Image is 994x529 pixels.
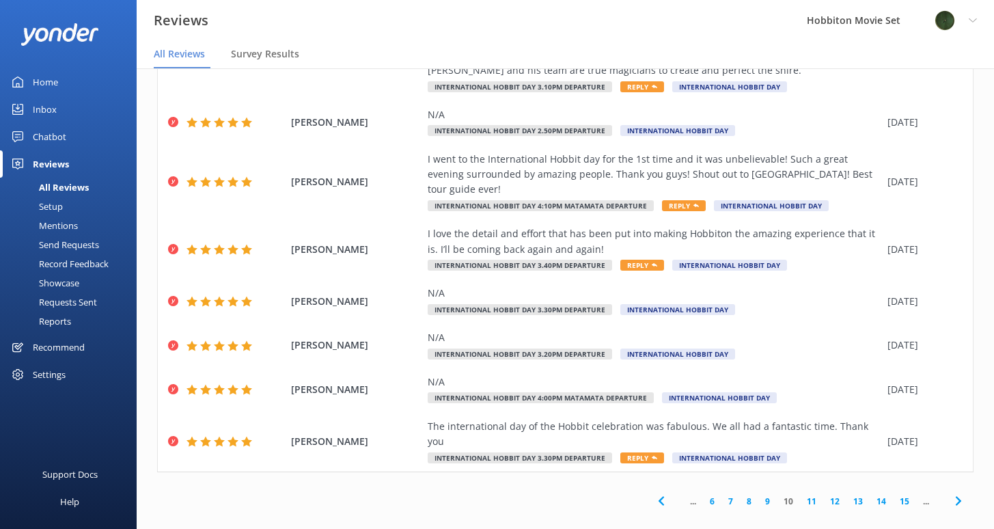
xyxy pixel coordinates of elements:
div: [DATE] [887,338,956,353]
div: N/A [428,107,881,122]
a: 12 [823,495,846,508]
span: Reply [620,452,664,463]
a: 8 [740,495,758,508]
span: International Hobbit Day [662,392,777,403]
span: International Hobbit Day [620,349,735,360]
div: Support Docs [42,461,98,488]
div: N/A [428,286,881,301]
img: yonder-white-logo.png [20,23,99,46]
div: [DATE] [887,242,956,257]
a: Send Requests [8,235,137,254]
span: Reply [662,200,706,211]
div: Requests Sent [8,293,97,312]
span: International Hobbit Day 4:00pm Matamata Departure [428,392,654,403]
a: 14 [870,495,893,508]
div: I love the detail and effort that has been put into making Hobbiton the amazing experience that i... [428,226,881,257]
div: All Reviews [8,178,89,197]
span: International Hobbit Day [714,200,829,211]
span: [PERSON_NAME] [291,242,421,257]
a: 10 [777,495,800,508]
span: [PERSON_NAME] [291,294,421,309]
div: Chatbot [33,123,66,150]
span: International Hobbit Day [672,452,787,463]
span: ... [916,495,936,508]
span: International Hobbit Day 3.30pm Departure [428,452,612,463]
span: International Hobbit Day [672,81,787,92]
a: 11 [800,495,823,508]
div: N/A [428,330,881,345]
span: International Hobbit Day [620,125,735,136]
span: International Hobbit Day 3.10pm Departure [428,81,612,92]
div: [DATE] [887,434,956,449]
div: Inbox [33,96,57,123]
a: Showcase [8,273,137,293]
span: Survey Results [231,47,299,61]
div: Home [33,68,58,96]
div: Mentions [8,216,78,235]
div: Reviews [33,150,69,178]
a: 7 [721,495,740,508]
span: International Hobbit Day [672,260,787,271]
span: All Reviews [154,47,205,61]
span: International Hobbit Day 3.40pm Departure [428,260,612,271]
span: [PERSON_NAME] [291,174,421,189]
div: Showcase [8,273,79,293]
span: International Hobbit Day 4:10pm Matamata Departure [428,200,654,211]
span: Reply [620,260,664,271]
span: [PERSON_NAME] [291,115,421,130]
h3: Reviews [154,10,208,31]
span: [PERSON_NAME] [291,382,421,397]
div: [DATE] [887,115,956,130]
a: 6 [703,495,721,508]
div: The international day of the Hobbit celebration was fabulous. We all had a fantastic time. Thank you [428,419,881,450]
div: Help [60,488,79,515]
div: N/A [428,375,881,390]
a: 13 [846,495,870,508]
span: International Hobbit Day 2.50pm Departure [428,125,612,136]
div: Setup [8,197,63,216]
span: [PERSON_NAME] [291,434,421,449]
div: Settings [33,361,66,388]
a: 9 [758,495,777,508]
div: I went to the International Hobbit day for the 1st time and it was unbelievable! Such a great eve... [428,152,881,198]
span: International Hobbit Day 3.20pm Departure [428,349,612,360]
div: Send Requests [8,235,99,254]
div: Recommend [33,334,85,361]
span: International Hobbit Day 3.30pm Departure [428,304,612,315]
img: 34-1720495293.png [935,10,955,31]
div: Reports [8,312,71,331]
a: Record Feedback [8,254,137,273]
span: International Hobbit Day [620,304,735,315]
a: Requests Sent [8,293,137,312]
span: Reply [620,81,664,92]
div: Record Feedback [8,254,109,273]
span: [PERSON_NAME] [291,338,421,353]
div: [DATE] [887,382,956,397]
div: [DATE] [887,174,956,189]
a: Setup [8,197,137,216]
a: Mentions [8,216,137,235]
a: Reports [8,312,137,331]
span: ... [683,495,703,508]
div: [DATE] [887,294,956,309]
a: 15 [893,495,916,508]
a: All Reviews [8,178,137,197]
